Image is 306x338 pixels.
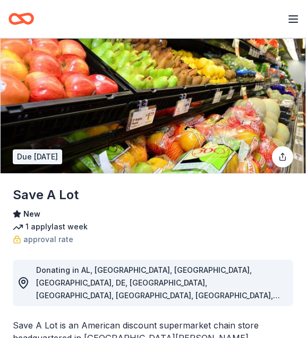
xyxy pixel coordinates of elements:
[23,208,40,220] span: New
[23,233,73,246] span: approval rate
[1,39,305,173] img: Image for Save A Lot
[13,220,293,233] div: 1 apply last week
[13,149,62,164] div: Due [DATE]
[13,233,73,246] a: approval rate
[13,186,79,203] h1: Save A Lot
[8,6,34,31] a: Home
